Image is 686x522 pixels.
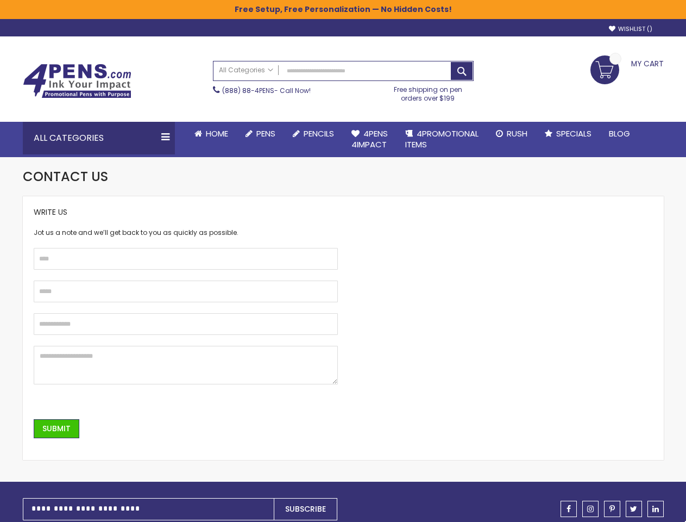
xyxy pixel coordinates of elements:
a: Pencils [284,122,343,146]
span: Pens [256,128,275,139]
span: Contact Us [23,167,108,185]
span: linkedin [652,505,659,513]
a: instagram [582,501,599,517]
span: twitter [630,505,637,513]
span: instagram [587,505,594,513]
div: All Categories [23,122,175,154]
a: 4PROMOTIONALITEMS [397,122,487,157]
a: linkedin [647,501,664,517]
span: Pencils [304,128,334,139]
div: Jot us a note and we’ll get back to you as quickly as possible. [34,228,338,237]
div: Free shipping on pen orders over $199 [382,81,474,103]
a: Wishlist [609,25,652,33]
a: twitter [626,501,642,517]
span: Subscribe [285,504,326,514]
img: 4Pens Custom Pens and Promotional Products [23,64,131,98]
a: Specials [536,122,600,146]
span: facebook [567,505,571,513]
span: Submit [42,423,71,434]
button: Subscribe [274,498,337,520]
span: Specials [556,128,591,139]
span: Rush [507,128,527,139]
span: Blog [609,128,630,139]
span: pinterest [609,505,615,513]
a: (888) 88-4PENS [222,86,274,95]
span: 4PROMOTIONAL ITEMS [405,128,479,150]
span: - Call Now! [222,86,311,95]
a: Blog [600,122,639,146]
a: Pens [237,122,284,146]
span: 4Pens 4impact [351,128,388,150]
a: All Categories [213,61,279,79]
a: Rush [487,122,536,146]
span: Write Us [34,207,67,217]
a: Home [186,122,237,146]
span: Home [206,128,228,139]
a: facebook [561,501,577,517]
span: All Categories [219,66,273,74]
a: pinterest [604,501,620,517]
button: Submit [34,419,79,438]
a: 4Pens4impact [343,122,397,157]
